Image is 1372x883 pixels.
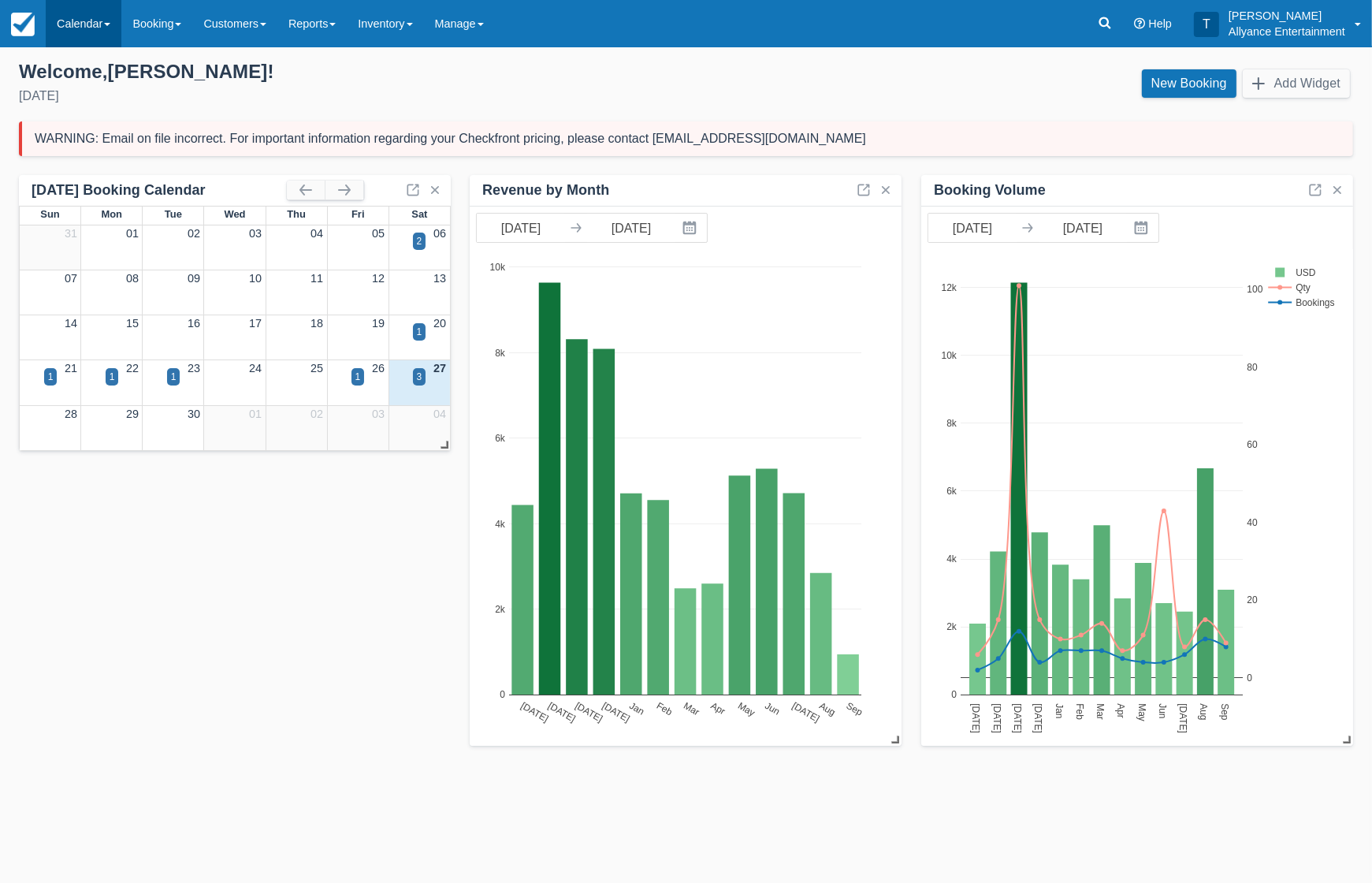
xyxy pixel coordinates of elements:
a: 18 [310,317,323,330]
div: Revenue by Month [482,181,609,199]
div: 1 [48,370,54,384]
div: 1 [355,370,361,384]
input: End Date [587,214,675,242]
a: 24 [249,362,262,374]
a: 03 [249,227,262,240]
a: 26 [372,362,385,374]
a: 29 [126,408,139,420]
div: Welcome , [PERSON_NAME] ! [19,60,674,84]
div: Booking Volume [934,181,1046,199]
a: 02 [310,408,323,420]
img: checkfront-main-nav-mini-logo.png [11,13,35,36]
a: 03 [372,408,385,420]
span: Fri [351,208,365,220]
a: 30 [188,408,200,420]
a: 23 [188,362,200,374]
a: 02 [188,227,200,240]
a: 16 [188,317,200,330]
div: 3 [417,370,422,384]
a: 21 [65,362,77,374]
p: [PERSON_NAME] [1229,8,1345,24]
span: Sun [40,208,59,220]
span: Sat [411,208,427,220]
span: Help [1148,17,1172,30]
a: 25 [310,362,323,374]
a: 10 [249,272,262,285]
a: 15 [126,317,139,330]
div: [DATE] Booking Calendar [32,181,287,199]
div: 1 [110,370,115,384]
a: 13 [433,272,446,285]
button: Interact with the calendar and add the check-in date for your trip. [675,214,707,242]
a: 28 [65,408,77,420]
span: Tue [165,208,182,220]
a: 04 [433,408,446,420]
a: 07 [65,272,77,285]
button: Interact with the calendar and add the check-in date for your trip. [1127,214,1158,242]
div: T [1194,12,1219,37]
a: 17 [249,317,262,330]
a: 05 [372,227,385,240]
a: 01 [126,227,139,240]
a: 12 [372,272,385,285]
a: 01 [249,408,262,420]
a: 31 [65,227,77,240]
div: 1 [171,370,177,384]
a: 19 [372,317,385,330]
a: 11 [310,272,323,285]
div: WARNING: Email on file incorrect. For important information regarding your Checkfront pricing, pl... [35,131,866,147]
a: 08 [126,272,139,285]
input: Start Date [477,214,565,242]
div: 2 [417,234,422,248]
a: 22 [126,362,139,374]
p: Allyance Entertainment [1229,24,1345,39]
div: 1 [417,325,422,339]
a: 04 [310,227,323,240]
span: Thu [287,208,306,220]
a: 14 [65,317,77,330]
a: 06 [433,227,446,240]
i: Help [1134,18,1145,29]
a: 27 [433,362,446,374]
a: 09 [188,272,200,285]
span: Wed [224,208,245,220]
div: [DATE] [19,87,674,106]
input: Start Date [928,214,1017,242]
span: Mon [101,208,122,220]
a: New Booking [1142,69,1236,98]
button: Add Widget [1243,69,1350,98]
input: End Date [1039,214,1127,242]
a: 20 [433,317,446,330]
